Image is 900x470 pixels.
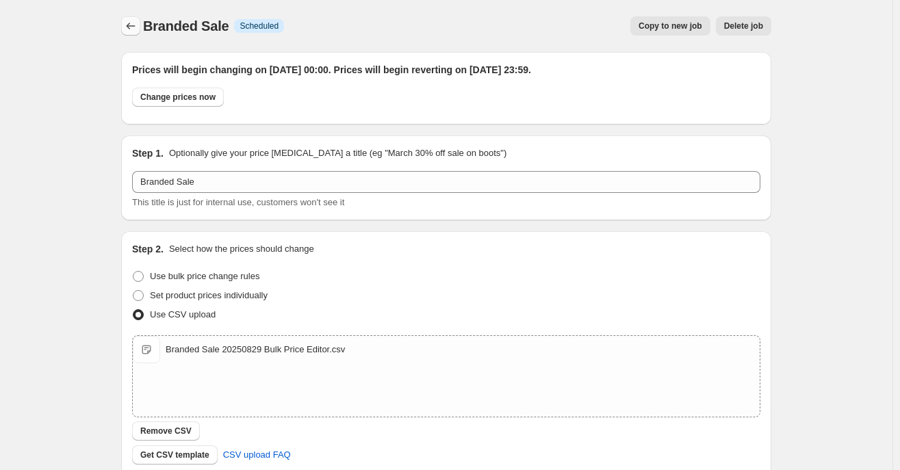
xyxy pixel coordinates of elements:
span: Get CSV template [140,449,209,460]
button: Change prices now [132,88,224,107]
p: Optionally give your price [MEDICAL_DATA] a title (eg "March 30% off sale on boots") [169,146,506,160]
h2: Step 1. [132,146,164,160]
span: Delete job [724,21,763,31]
a: CSV upload FAQ [215,444,299,466]
span: Copy to new job [639,21,702,31]
button: Delete job [716,16,771,36]
button: Get CSV template [132,445,218,465]
button: Copy to new job [630,16,710,36]
h2: Step 2. [132,242,164,256]
span: Remove CSV [140,426,192,436]
span: Set product prices individually [150,290,268,300]
button: Price change jobs [121,16,140,36]
div: Branded Sale 20250829 Bulk Price Editor.csv [166,343,345,356]
input: 30% off holiday sale [132,171,760,193]
span: Use CSV upload [150,309,216,319]
button: Remove CSV [132,421,200,441]
span: This title is just for internal use, customers won't see it [132,197,344,207]
span: Branded Sale [143,18,229,34]
span: CSV upload FAQ [223,448,291,462]
span: Use bulk price change rules [150,271,259,281]
span: Change prices now [140,92,216,103]
span: Scheduled [240,21,279,31]
p: Select how the prices should change [169,242,314,256]
h2: Prices will begin changing on [DATE] 00:00. Prices will begin reverting on [DATE] 23:59. [132,63,760,77]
